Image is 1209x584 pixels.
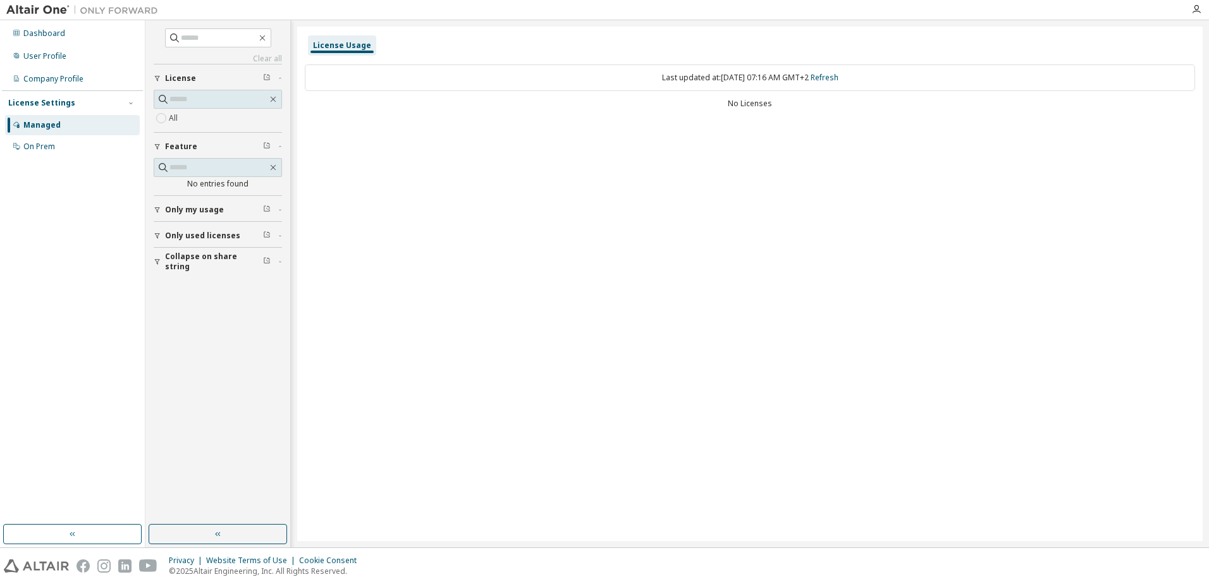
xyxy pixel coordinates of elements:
[165,205,224,215] span: Only my usage
[154,54,282,64] a: Clear all
[206,556,299,566] div: Website Terms of Use
[263,257,271,267] span: Clear filter
[23,120,61,130] div: Managed
[305,64,1195,91] div: Last updated at: [DATE] 07:16 AM GMT+2
[165,252,263,272] span: Collapse on share string
[23,142,55,152] div: On Prem
[165,231,240,241] span: Only used licenses
[263,73,271,83] span: Clear filter
[169,566,364,576] p: © 2025 Altair Engineering, Inc. All Rights Reserved.
[169,111,180,126] label: All
[169,556,206,566] div: Privacy
[97,559,111,573] img: instagram.svg
[299,556,364,566] div: Cookie Consent
[154,248,282,276] button: Collapse on share string
[8,98,75,108] div: License Settings
[263,142,271,152] span: Clear filter
[154,64,282,92] button: License
[154,133,282,161] button: Feature
[313,40,371,51] div: License Usage
[23,28,65,39] div: Dashboard
[263,231,271,241] span: Clear filter
[139,559,157,573] img: youtube.svg
[811,72,838,83] a: Refresh
[4,559,69,573] img: altair_logo.svg
[118,559,132,573] img: linkedin.svg
[6,4,164,16] img: Altair One
[23,51,66,61] div: User Profile
[263,205,271,215] span: Clear filter
[165,142,197,152] span: Feature
[77,559,90,573] img: facebook.svg
[154,196,282,224] button: Only my usage
[165,73,196,83] span: License
[154,222,282,250] button: Only used licenses
[154,179,282,189] div: No entries found
[305,99,1195,109] div: No Licenses
[23,74,83,84] div: Company Profile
